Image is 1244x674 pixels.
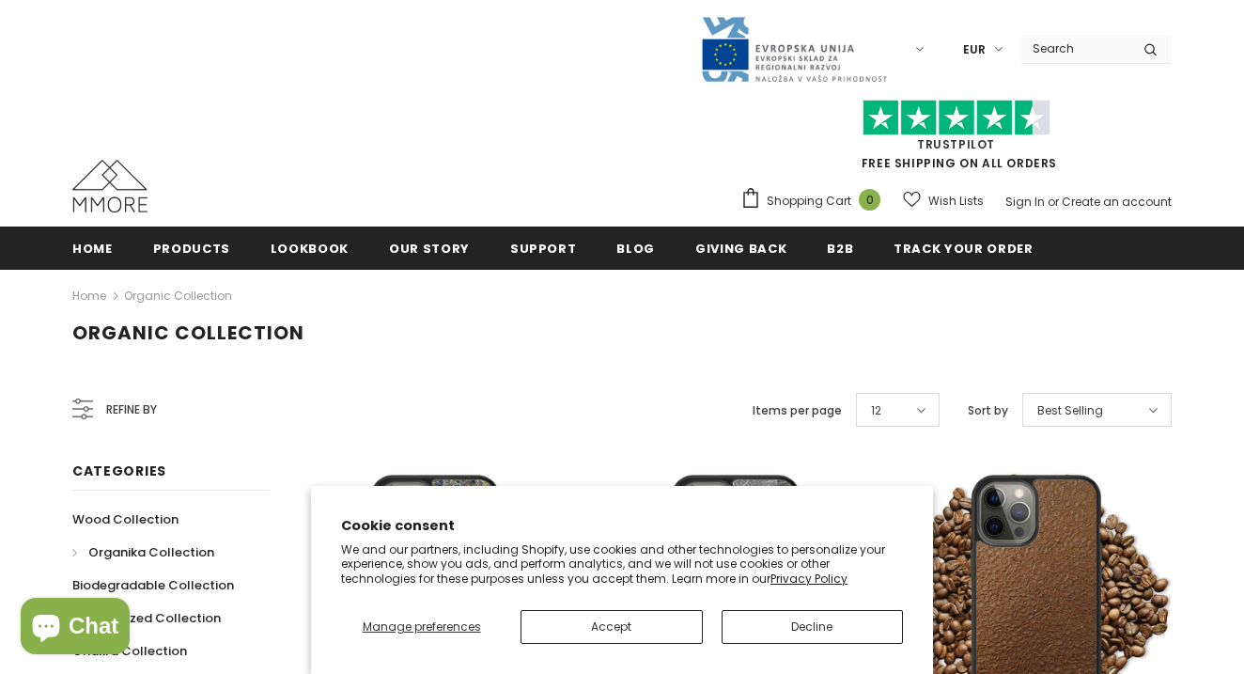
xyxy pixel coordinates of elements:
a: Biodegradable Collection [72,569,234,602]
p: We and our partners, including Shopify, use cookies and other technologies to personalize your ex... [341,542,903,587]
img: Javni Razpis [700,15,888,84]
a: Our Story [389,227,470,269]
a: Javni Razpis [700,40,888,56]
a: Wood Collection [72,503,179,536]
button: Decline [722,610,903,644]
span: B2B [827,240,853,258]
a: Blog [616,227,655,269]
a: Sign In [1005,194,1045,210]
span: FREE SHIPPING ON ALL ORDERS [740,108,1172,171]
label: Items per page [753,401,842,420]
span: Biodegradable Collection [72,576,234,594]
a: Trustpilot [917,136,995,152]
span: Manage preferences [363,619,481,635]
h2: Cookie consent [341,516,903,536]
a: Organic Collection [124,288,232,304]
span: 0 [859,189,880,211]
span: Wood Collection [72,510,179,528]
a: Lookbook [271,227,349,269]
button: Manage preferences [341,610,502,644]
span: Track your order [894,240,1033,258]
span: Refine by [106,400,157,420]
a: Products [153,227,230,269]
a: Privacy Policy [770,571,847,587]
span: Home [72,240,113,258]
a: support [510,227,577,269]
span: Products [153,240,230,258]
a: Personalized Collection [72,602,221,635]
span: Organika Collection [88,543,214,561]
span: 12 [871,401,881,420]
label: Sort by [968,401,1008,420]
span: Our Story [389,240,470,258]
a: Shopping Cart 0 [740,187,890,215]
span: Blog [616,240,655,258]
input: Search Site [1021,35,1129,62]
a: Create an account [1062,194,1172,210]
img: Trust Pilot Stars [863,100,1050,136]
button: Accept [521,610,702,644]
span: Giving back [695,240,786,258]
a: Giving back [695,227,786,269]
img: MMORE Cases [72,160,148,212]
span: Wish Lists [928,192,984,211]
span: Shopping Cart [767,192,851,211]
span: or [1048,194,1059,210]
a: Home [72,227,113,269]
a: Track your order [894,227,1033,269]
a: B2B [827,227,853,269]
a: Home [72,285,106,307]
a: Wish Lists [903,184,984,217]
span: EUR [963,40,986,59]
span: Lookbook [271,240,349,258]
a: Organika Collection [72,536,214,569]
span: Personalized Collection [72,609,221,627]
span: Organic Collection [72,320,304,346]
span: Best Selling [1037,401,1103,420]
span: Categories [72,462,166,480]
inbox-online-store-chat: Shopify online store chat [15,598,135,659]
span: support [510,240,577,258]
